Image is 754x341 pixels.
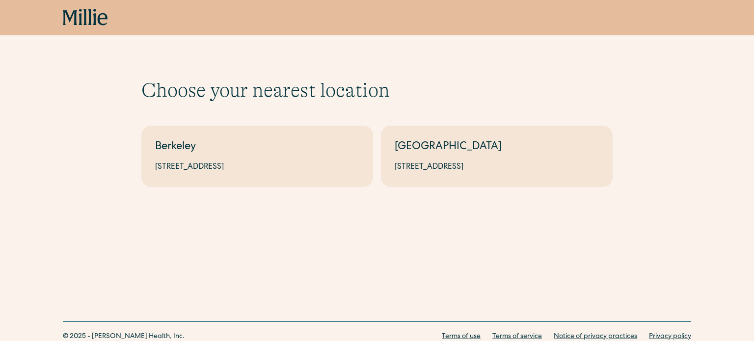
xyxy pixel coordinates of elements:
[395,139,599,156] div: [GEOGRAPHIC_DATA]
[63,9,108,26] a: home
[141,126,373,187] a: Berkeley[STREET_ADDRESS]
[141,79,613,102] h1: Choose your nearest location
[155,161,359,173] div: [STREET_ADDRESS]
[395,161,599,173] div: [STREET_ADDRESS]
[381,126,613,187] a: [GEOGRAPHIC_DATA][STREET_ADDRESS]
[155,139,359,156] div: Berkeley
